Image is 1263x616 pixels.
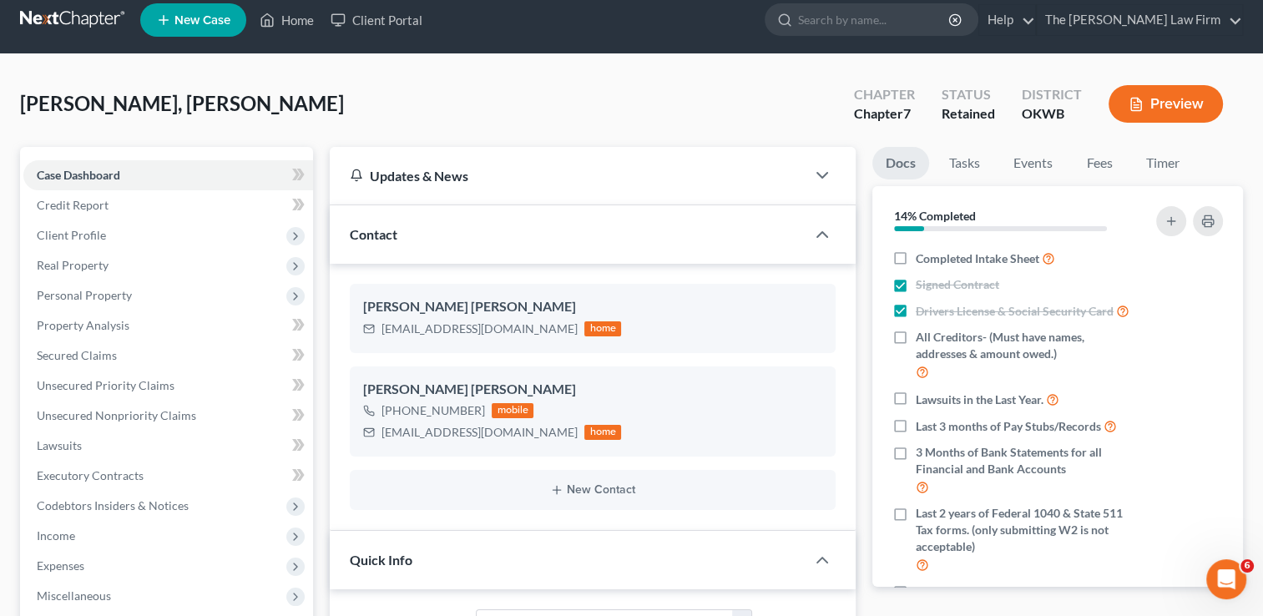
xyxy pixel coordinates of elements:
a: Home [251,5,322,35]
a: Docs [872,147,929,179]
div: Status [942,85,995,104]
div: Retained [942,104,995,124]
span: 6 [1240,559,1254,573]
a: Help [979,5,1035,35]
a: Unsecured Nonpriority Claims [23,401,313,431]
div: [EMAIL_ADDRESS][DOMAIN_NAME] [381,321,578,337]
span: Real Property [37,258,109,272]
span: Completed Intake Sheet [916,250,1039,267]
a: Timer [1133,147,1193,179]
span: Executory Contracts [37,468,144,482]
div: [EMAIL_ADDRESS][DOMAIN_NAME] [381,424,578,441]
span: Personal Property [37,288,132,302]
div: [PERSON_NAME] [PERSON_NAME] [363,380,822,400]
div: home [584,321,621,336]
span: Unsecured Nonpriority Claims [37,408,196,422]
span: Lawsuits [37,438,82,452]
div: home [584,425,621,440]
a: Lawsuits [23,431,313,461]
div: Updates & News [350,167,786,184]
span: Secured Claims [37,348,117,362]
a: Case Dashboard [23,160,313,190]
span: Credit Report [37,198,109,212]
span: Unsecured Priority Claims [37,378,174,392]
a: Unsecured Priority Claims [23,371,313,401]
div: mobile [492,403,533,418]
div: Chapter [854,85,915,104]
div: OKWB [1022,104,1082,124]
div: Chapter [854,104,915,124]
span: Drivers License & Social Security Card [916,303,1114,320]
span: Real Property Deeds and Mortgages [916,584,1101,601]
a: Tasks [936,147,993,179]
span: New Case [174,14,230,27]
span: Signed Contract [916,276,999,293]
span: 3 Months of Bank Statements for all Financial and Bank Accounts [916,444,1136,477]
span: Income [37,528,75,543]
strong: 14% Completed [894,209,976,223]
a: Credit Report [23,190,313,220]
span: [PERSON_NAME], [PERSON_NAME] [20,91,344,115]
a: Executory Contracts [23,461,313,491]
a: Property Analysis [23,311,313,341]
span: Contact [350,226,397,242]
span: 7 [903,105,911,121]
a: The [PERSON_NAME] Law Firm [1037,5,1242,35]
span: Case Dashboard [37,168,120,182]
span: Codebtors Insiders & Notices [37,498,189,512]
button: Preview [1109,85,1223,123]
a: Secured Claims [23,341,313,371]
a: Fees [1073,147,1126,179]
span: Last 3 months of Pay Stubs/Records [916,418,1101,435]
span: Expenses [37,558,84,573]
a: Client Portal [322,5,431,35]
span: Property Analysis [37,318,129,332]
span: Quick Info [350,552,412,568]
a: Events [1000,147,1066,179]
iframe: Intercom live chat [1206,559,1246,599]
span: All Creditors- (Must have names, addresses & amount owed.) [916,329,1136,362]
span: Last 2 years of Federal 1040 & State 511 Tax forms. (only submitting W2 is not acceptable) [916,505,1136,555]
span: Client Profile [37,228,106,242]
input: Search by name... [798,4,951,35]
span: Lawsuits in the Last Year. [916,391,1043,408]
div: District [1022,85,1082,104]
div: [PERSON_NAME] [PERSON_NAME] [363,297,822,317]
span: Miscellaneous [37,588,111,603]
button: New Contact [363,483,822,497]
div: [PHONE_NUMBER] [381,402,485,419]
